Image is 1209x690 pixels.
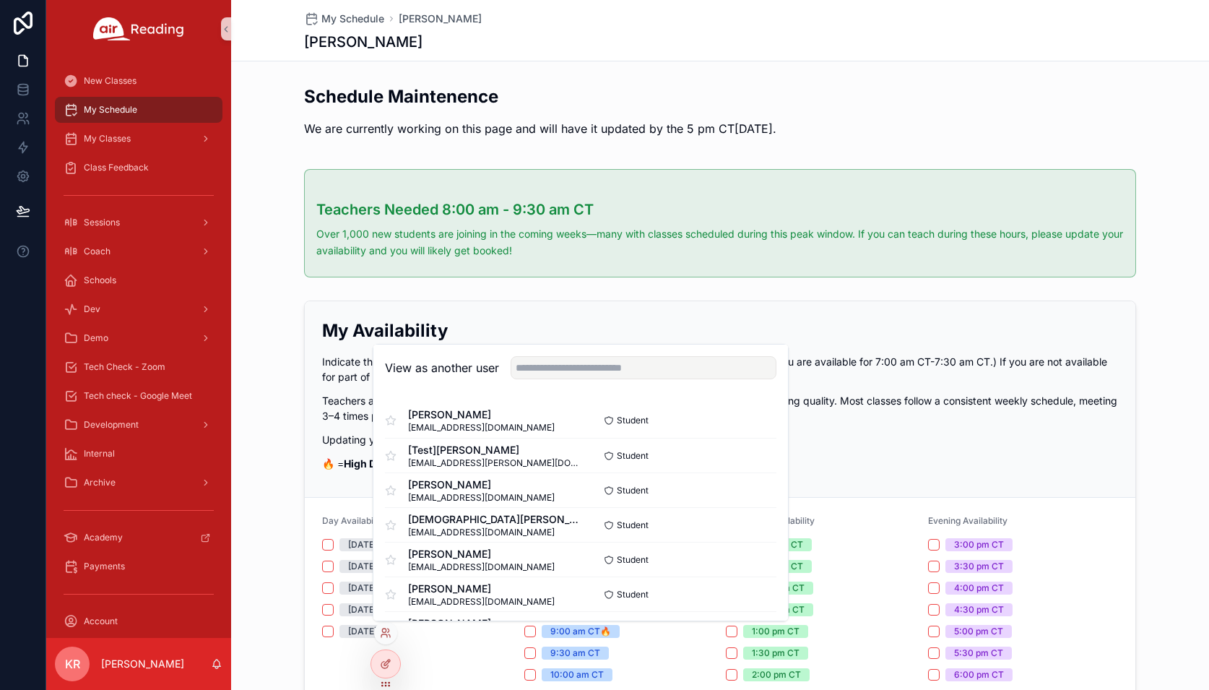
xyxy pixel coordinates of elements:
a: Dev [55,296,222,322]
span: [PERSON_NAME] [408,547,555,561]
span: New Classes [84,75,136,87]
p: Updating your availability will not affect any classes you have already been scheduled for. [322,432,1118,447]
span: [PERSON_NAME] [408,478,555,492]
div: [DATE] [348,582,377,595]
div: [DATE] [348,603,377,616]
span: [EMAIL_ADDRESS][DOMAIN_NAME] [408,561,555,573]
p: Over 1,000 new students are joining in the coming weeks—many with classes scheduled during this p... [316,226,1124,259]
a: Tech check - Google Meet [55,383,222,409]
a: My Classes [55,126,222,152]
span: Class Feedback [84,162,149,173]
span: Day Availability [322,515,386,526]
span: [Test][PERSON_NAME] [408,443,581,457]
span: Archive [84,477,116,488]
span: Evening Availability [928,515,1007,526]
span: Student [617,485,649,496]
span: Tech Check - Zoom [84,361,165,373]
div: ### Teachers Needed 8:00 am - 9:30 am CT Over 1,000 new students are joining in the coming weeks—... [316,199,1124,259]
div: 5:30 pm CT [954,647,1003,660]
a: Academy [55,525,222,551]
div: [DATE] [348,560,377,573]
span: [DEMOGRAPHIC_DATA][PERSON_NAME] [408,512,581,527]
span: Demo [84,332,108,344]
span: My Classes [84,133,131,145]
a: My Schedule [304,12,384,26]
div: 9:30 am CT [550,647,600,660]
a: New Classes [55,68,222,94]
div: 2:00 pm CT [752,668,801,681]
a: Schools [55,267,222,293]
div: scrollable content [46,58,231,638]
span: [EMAIL_ADDRESS][DOMAIN_NAME] [408,596,555,608]
strong: High Demand Times [344,457,443,470]
span: [EMAIL_ADDRESS][DOMAIN_NAME] [408,527,581,538]
a: Payments [55,553,222,579]
h1: [PERSON_NAME] [304,32,422,52]
p: 🔥 = [322,456,1118,471]
span: [PERSON_NAME] [408,616,555,631]
a: Sessions [55,210,222,236]
span: Student [617,415,649,426]
h2: My Availability [322,319,1118,342]
div: 1:00 pm CT [752,625,799,638]
span: Tech check - Google Meet [84,390,192,402]
a: Coach [55,238,222,264]
span: Academy [84,532,123,543]
span: [EMAIL_ADDRESS][DOMAIN_NAME] [408,492,555,504]
h2: View as another user [385,359,499,376]
span: [PERSON_NAME] [408,582,555,596]
div: 9:00 am CT🔥 [550,625,611,638]
div: 6:00 pm CT [954,668,1004,681]
div: 4:00 pm CT [954,582,1004,595]
a: Archive [55,470,222,496]
span: Development [84,419,139,431]
h3: Teachers Needed 8:00 am - 9:30 am CT [316,199,1124,220]
a: Internal [55,441,222,467]
a: My Schedule [55,97,222,123]
span: Dev [84,303,100,315]
p: Teachers are booked based on their attendance, longevity with Air Reading, availability and teach... [322,393,1118,423]
img: App logo [93,17,184,40]
div: 10:00 am CT [550,668,604,681]
span: My Schedule [84,104,137,116]
span: Coach [84,246,110,257]
span: [PERSON_NAME] [408,407,555,422]
p: We are currently working on this page and will have it updated by the 5 pm CT[DATE]. [304,120,776,137]
a: Demo [55,325,222,351]
a: Tech Check - Zoom [55,354,222,380]
div: [DATE] [348,538,377,551]
span: Student [617,589,649,600]
span: My Schedule [321,12,384,26]
div: [DATE] [348,625,377,638]
span: KR [65,655,80,673]
div: 3:30 pm CT [954,560,1004,573]
span: Schools [84,275,116,286]
span: [EMAIL_ADDRESS][PERSON_NAME][DOMAIN_NAME] [408,457,581,469]
div: 5:00 pm CT [954,625,1003,638]
p: Indicate the 30-minute slots you are available to teach. (For example, selecting 7:00 AM means yo... [322,354,1118,384]
span: Student [617,554,649,566]
span: [EMAIL_ADDRESS][DOMAIN_NAME] [408,422,555,434]
h2: Schedule Maintenence [304,85,776,108]
div: 1:30 pm CT [752,647,799,660]
a: Development [55,412,222,438]
div: 3:00 pm CT [954,538,1004,551]
p: [PERSON_NAME] [101,657,184,671]
span: Internal [84,448,115,460]
a: [PERSON_NAME] [399,12,482,26]
div: 4:30 pm CT [954,603,1004,616]
span: Payments [84,561,125,572]
a: Class Feedback [55,155,222,181]
span: Sessions [84,217,120,228]
span: Student [617,450,649,462]
a: Account [55,608,222,634]
span: Account [84,616,118,627]
span: Student [617,519,649,531]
